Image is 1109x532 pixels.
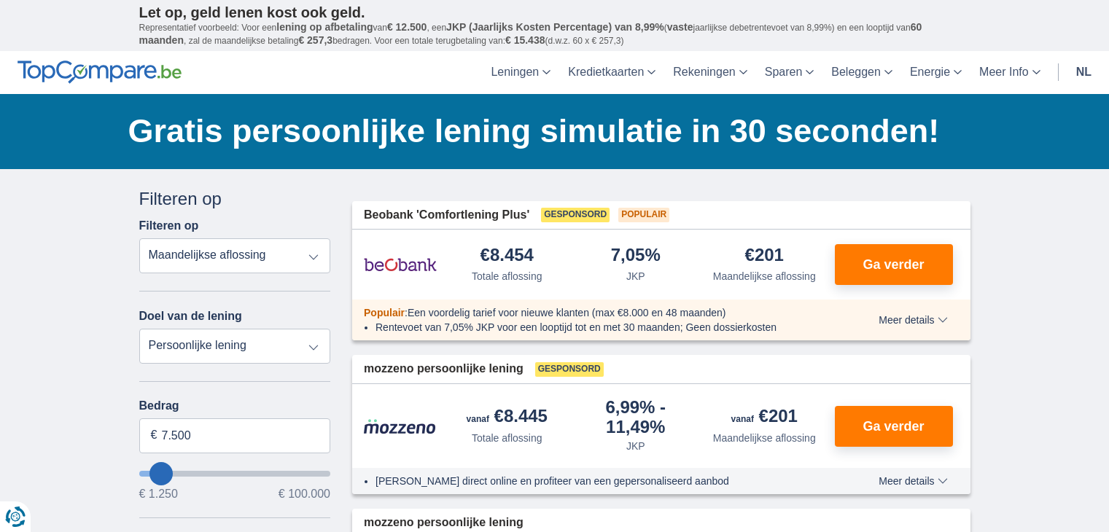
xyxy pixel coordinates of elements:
button: Ga verder [835,244,953,285]
span: Ga verder [863,420,924,433]
span: JKP (Jaarlijks Kosten Percentage) van 8,99% [446,21,664,33]
a: Sparen [756,51,823,94]
a: nl [1067,51,1100,94]
button: Ga verder [835,406,953,447]
span: Beobank 'Comfortlening Plus' [364,207,529,224]
span: lening op afbetaling [276,21,373,33]
span: mozzeno persoonlijke lening [364,515,524,531]
div: Maandelijkse aflossing [713,269,816,283]
div: Totale aflossing [472,431,542,445]
a: Rekeningen [664,51,755,94]
span: Populair [364,307,405,318]
button: Meer details [868,314,958,326]
div: €8.454 [480,246,534,266]
span: € 12.500 [387,21,427,33]
span: Een voordelig tarief voor nieuwe klanten (max €8.000 en 48 maanden) [408,307,726,318]
input: wantToBorrow [139,471,331,477]
div: €201 [731,407,798,428]
span: Populair [618,208,669,222]
div: €8.445 [467,407,548,428]
span: € 1.250 [139,488,178,500]
div: 7,05% [611,246,661,266]
span: Meer details [879,315,947,325]
div: JKP [626,269,645,283]
p: Let op, geld lenen kost ook geld. [139,4,970,21]
label: Doel van de lening [139,310,242,323]
label: Bedrag [139,399,331,412]
img: product.pl.alt Beobank [364,246,437,283]
span: vaste [667,21,693,33]
span: € 257,3 [298,34,332,46]
span: Ga verder [863,258,924,271]
span: Gesponsord [541,208,610,222]
span: € [151,427,157,444]
a: Energie [901,51,970,94]
span: € 15.438 [505,34,545,46]
div: Maandelijkse aflossing [713,431,816,445]
div: Totale aflossing [472,269,542,283]
img: TopCompare [17,60,182,84]
a: Meer Info [970,51,1049,94]
span: mozzeno persoonlijke lening [364,361,524,378]
li: [PERSON_NAME] direct online en profiteer van een gepersonaliseerd aanbod [375,474,825,488]
span: € 100.000 [279,488,330,500]
h1: Gratis persoonlijke lening simulatie in 30 seconden! [128,109,970,154]
img: product.pl.alt Mozzeno [364,418,437,434]
div: : [352,305,837,320]
span: Meer details [879,476,947,486]
div: JKP [626,439,645,453]
button: Meer details [868,475,958,487]
span: 60 maanden [139,21,922,46]
a: Beleggen [822,51,901,94]
div: 6,99% [577,399,695,436]
div: €201 [745,246,784,266]
li: Rentevoet van 7,05% JKP voor een looptijd tot en met 30 maanden; Geen dossierkosten [375,320,825,335]
a: Leningen [482,51,559,94]
a: Kredietkaarten [559,51,664,94]
div: Filteren op [139,187,331,211]
span: Gesponsord [535,362,604,377]
p: Representatief voorbeeld: Voor een van , een ( jaarlijkse debetrentevoet van 8,99%) en een loopti... [139,21,970,47]
label: Filteren op [139,219,199,232]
